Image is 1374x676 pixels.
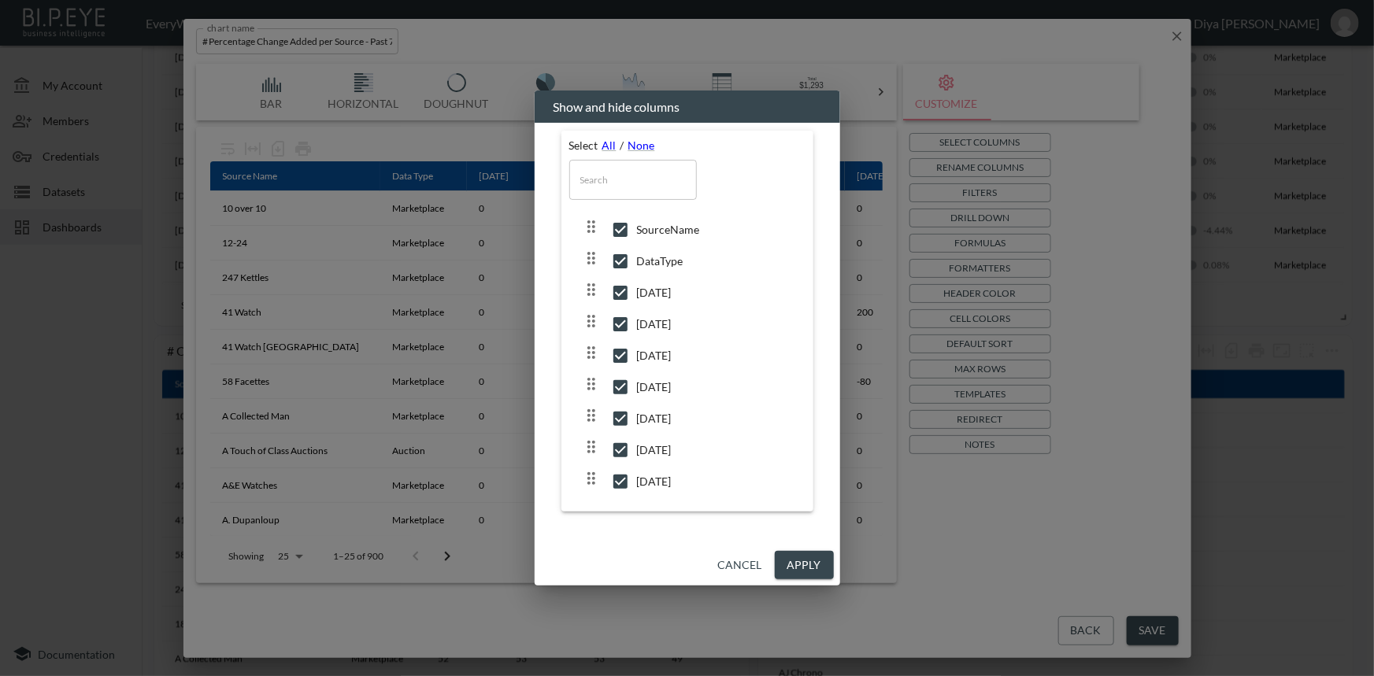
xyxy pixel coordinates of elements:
[620,139,624,152] span: /
[637,222,793,238] span: SourceName
[637,348,793,364] div: Wednesday
[637,253,793,269] span: DataType
[637,411,793,427] span: [DATE]
[637,411,793,427] div: Friday
[637,474,793,489] div: Sunday
[637,474,793,489] span: [DATE]
[569,340,806,371] div: WednesdayWednesday
[569,403,806,434] div: FridayFriday
[569,308,806,340] div: TuesdayTuesday
[637,348,793,364] span: [DATE]
[712,551,768,580] button: Cancel
[637,442,793,458] div: Saturday
[569,434,806,466] div: SaturdaySaturday
[569,139,598,152] span: Select
[637,379,793,395] div: Thursday
[628,139,655,152] a: None
[602,139,617,152] a: All
[637,285,793,301] div: Monday
[535,91,840,124] h2: Show and hide columns
[569,214,806,246] div: SourceNameSourceName
[637,285,793,301] span: [DATE]
[637,442,793,458] span: [DATE]
[637,379,793,395] span: [DATE]
[637,316,793,332] span: [DATE]
[569,371,806,403] div: ThursdayThursday
[569,246,806,277] div: DataTypeDataType
[637,316,793,332] div: Tuesday
[569,466,806,497] div: SundaySunday
[569,277,806,308] div: MondayMonday
[569,160,697,199] input: Search
[775,551,834,580] button: Apply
